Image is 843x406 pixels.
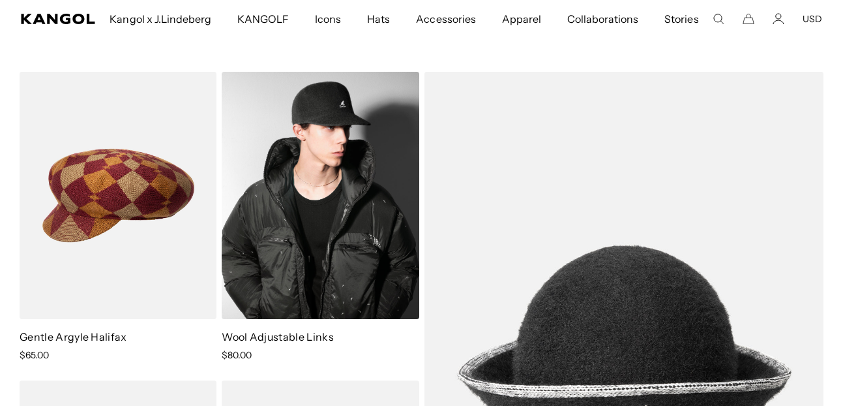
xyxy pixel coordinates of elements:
a: Wool Adjustable Links [222,330,334,343]
span: $80.00 [222,349,252,361]
a: Gentle Argyle Halifax [20,330,127,343]
button: USD [803,13,822,25]
a: Account [773,13,784,25]
button: Cart [743,13,754,25]
img: Wool Adjustable Links [222,72,419,319]
span: $65.00 [20,349,49,361]
summary: Search here [713,13,724,25]
img: Gentle Argyle Halifax [20,72,216,319]
a: Kangol [21,14,96,24]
